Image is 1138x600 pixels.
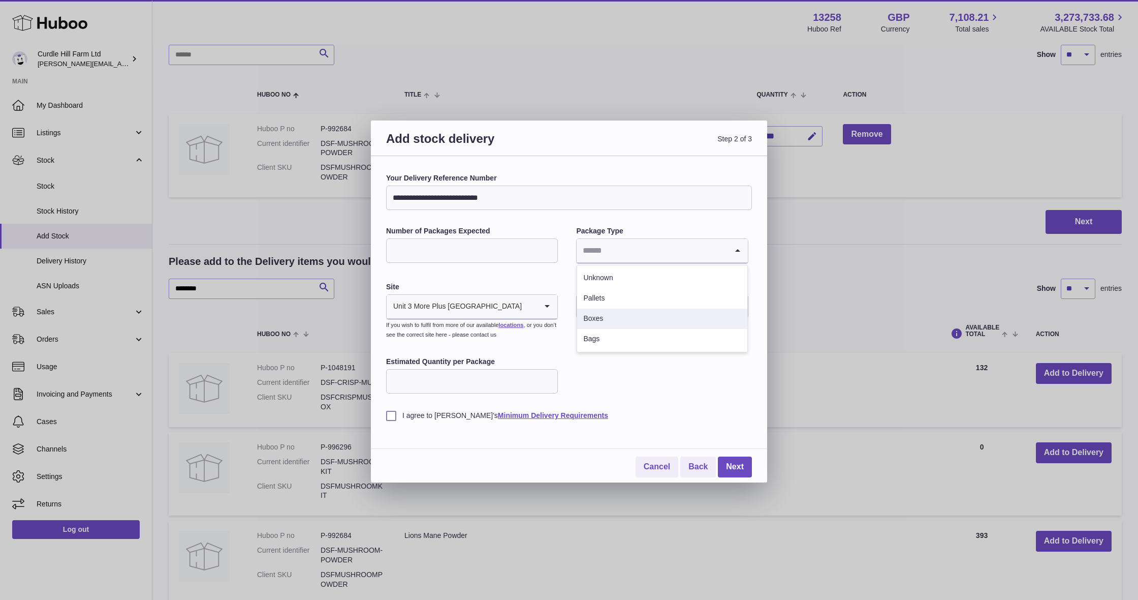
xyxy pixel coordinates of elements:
[386,411,752,421] label: I agree to [PERSON_NAME]'s
[577,288,747,309] li: Pallets
[577,309,747,329] li: Boxes
[576,226,748,236] label: Package Type
[636,457,678,477] a: Cancel
[386,131,569,159] h3: Add stock delivery
[577,239,747,263] div: Search for option
[522,295,537,318] input: Search for option
[718,457,752,477] a: Next
[498,322,523,328] a: locations
[577,268,747,288] li: Unknown
[577,239,727,262] input: Search for option
[498,411,608,419] a: Minimum Delivery Requirements
[386,357,558,367] label: Estimated Quantity per Package
[386,322,556,338] small: If you wish to fulfil from more of our available , or you don’t see the correct site here - pleas...
[386,173,752,183] label: Your Delivery Reference Number
[386,282,558,292] label: Site
[680,457,716,477] a: Back
[387,295,557,319] div: Search for option
[577,329,747,349] li: Bags
[386,226,558,236] label: Number of Packages Expected
[387,295,522,318] span: Unit 3 More Plus [GEOGRAPHIC_DATA]
[569,131,752,159] span: Step 2 of 3
[576,282,748,292] label: Expected Delivery Date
